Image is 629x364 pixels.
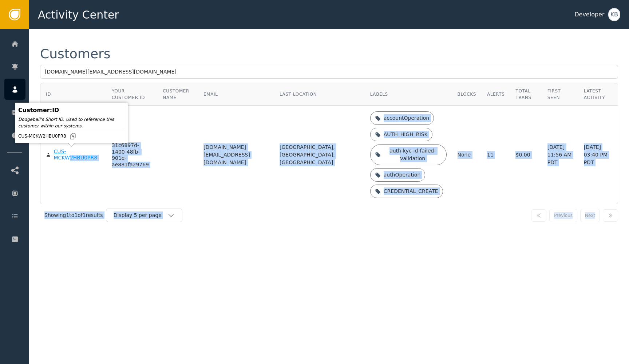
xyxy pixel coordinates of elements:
div: CUS-MCKW2HBU0PR8 [18,132,124,140]
div: Customer : ID [18,106,124,115]
td: [DOMAIN_NAME][EMAIL_ADDRESS][DOMAIN_NAME] [198,106,274,204]
div: Blocks [458,91,476,98]
div: Alerts [487,91,505,98]
td: [GEOGRAPHIC_DATA], [GEOGRAPHIC_DATA], [GEOGRAPHIC_DATA] [274,106,365,204]
div: None [458,151,476,159]
div: First Seen [547,88,573,101]
div: AUTH_HIGH_RISK [384,131,428,138]
div: Labels [370,91,447,98]
td: 11 [482,106,510,204]
td: [DATE] 03:40 PM PDT [578,106,618,204]
div: Last Location [280,91,359,98]
div: CUS-MCKW2HBU0PR8 [54,149,101,161]
div: auth-kyc-id-failed-validation [384,147,442,162]
div: Developer [574,10,604,19]
input: Search by name, email, or ID [40,65,618,79]
td: $0.00 [510,106,542,204]
div: Latest Activity [584,88,612,101]
div: Showing 1 to 1 of 1 results [44,211,103,219]
div: Customers [40,47,111,60]
div: authOperation [384,171,421,179]
div: 31c6897d-1400-48fb-901e-ae881fa29769 [112,142,152,168]
div: Total Trans. [515,88,536,101]
div: CREDENTIAL_CREATE [384,187,438,195]
td: [DATE] 11:56 AM PDT [542,106,578,204]
button: Display 5 per page [106,209,182,222]
div: Display 5 per page [114,211,167,219]
div: ID [46,91,51,98]
span: Activity Center [38,7,119,23]
div: Customer Name [163,88,193,101]
div: Your Customer ID [112,88,152,101]
div: Dodgeball's Short ID. Used to reference this customer within our systems. [18,116,124,129]
div: accountOperation [384,114,429,122]
div: Email [203,91,269,98]
button: KB [608,8,620,21]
